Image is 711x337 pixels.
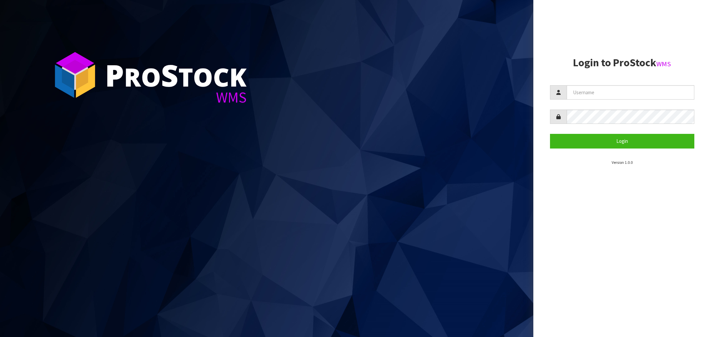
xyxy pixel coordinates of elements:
img: ProStock Cube [50,50,100,100]
h2: Login to ProStock [550,57,694,69]
div: WMS [105,90,247,105]
small: Version 1.0.0 [612,160,633,165]
input: Username [567,85,694,100]
small: WMS [656,60,671,68]
span: P [105,55,124,95]
div: ro tock [105,60,247,90]
span: S [161,55,178,95]
button: Login [550,134,694,148]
